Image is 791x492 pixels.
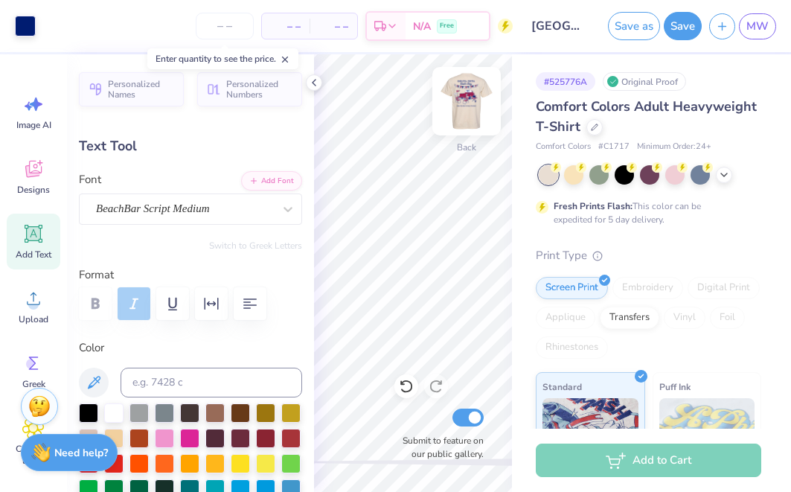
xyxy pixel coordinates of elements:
[9,443,58,467] span: Clipart & logos
[664,12,702,40] button: Save
[196,13,254,39] input: – –
[79,171,101,188] label: Font
[108,79,175,100] span: Personalized Names
[536,336,608,359] div: Rhinestones
[554,200,633,212] strong: Fresh Prints Flash:
[79,136,302,156] div: Text Tool
[16,249,51,261] span: Add Text
[457,141,476,154] div: Back
[121,368,302,397] input: e.g. 7428 c
[598,141,630,153] span: # C1717
[536,98,757,135] span: Comfort Colors Adult Heavyweight T-Shirt
[664,307,705,329] div: Vinyl
[79,266,302,284] label: Format
[209,240,302,252] button: Switch to Greek Letters
[554,199,737,226] div: This color can be expedited for 5 day delivery.
[659,398,755,473] img: Puff Ink
[746,18,769,35] span: MW
[542,398,638,473] img: Standard
[79,72,184,106] button: Personalized Names
[440,21,454,31] span: Free
[271,19,301,34] span: – –
[600,307,659,329] div: Transfers
[536,247,761,264] div: Print Type
[710,307,745,329] div: Foil
[241,171,302,191] button: Add Font
[603,72,686,91] div: Original Proof
[79,339,302,357] label: Color
[22,378,45,390] span: Greek
[394,434,484,461] label: Submit to feature on our public gallery.
[17,184,50,196] span: Designs
[542,379,582,394] span: Standard
[147,48,298,69] div: Enter quantity to see the price.
[19,313,48,325] span: Upload
[413,19,431,34] span: N/A
[536,72,595,91] div: # 525776A
[608,12,660,40] button: Save as
[437,71,496,131] img: Back
[520,11,593,41] input: Untitled Design
[637,141,711,153] span: Minimum Order: 24 +
[226,79,293,100] span: Personalized Numbers
[536,307,595,329] div: Applique
[688,277,760,299] div: Digital Print
[197,72,302,106] button: Personalized Numbers
[536,141,591,153] span: Comfort Colors
[612,277,683,299] div: Embroidery
[54,446,108,460] strong: Need help?
[16,119,51,131] span: Image AI
[659,379,691,394] span: Puff Ink
[318,19,348,34] span: – –
[536,277,608,299] div: Screen Print
[739,13,776,39] a: MW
